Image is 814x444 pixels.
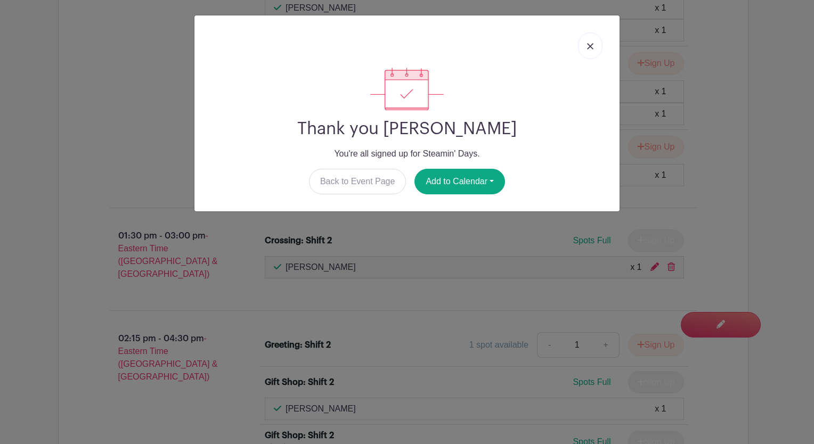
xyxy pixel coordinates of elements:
img: signup_complete-c468d5dda3e2740ee63a24cb0ba0d3ce5d8a4ecd24259e683200fb1569d990c8.svg [370,68,444,110]
img: close_button-5f87c8562297e5c2d7936805f587ecaba9071eb48480494691a3f1689db116b3.svg [587,43,593,50]
h2: Thank you [PERSON_NAME] [203,119,611,139]
a: Back to Event Page [309,169,406,194]
button: Add to Calendar [414,169,505,194]
p: You're all signed up for Steamin' Days. [203,147,611,160]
